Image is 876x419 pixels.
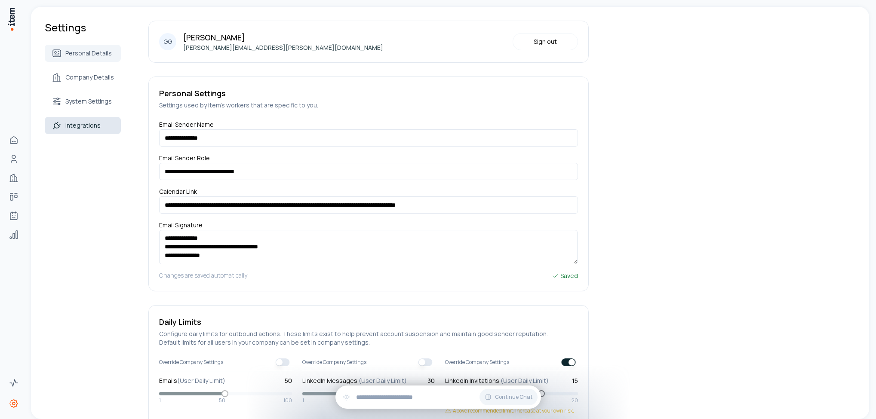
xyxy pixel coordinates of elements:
[572,397,578,404] span: 20
[159,221,203,232] label: Email Signature
[159,271,247,281] h5: Changes are saved automatically
[159,33,176,50] div: GG
[285,376,292,385] span: 50
[45,93,121,110] a: System Settings
[159,154,210,165] label: Email Sender Role
[159,376,225,385] label: Emails
[159,359,223,366] span: Override Company Settings
[45,117,121,134] a: Integrations
[5,150,22,168] a: People
[501,376,549,385] span: (User Daily Limit)
[445,376,549,385] label: LinkedIn Invitations
[302,359,366,366] span: Override Company Settings
[159,187,197,199] label: Calendar Link
[45,21,121,34] h1: Settings
[159,101,578,110] h5: Settings used by item's workers that are specific to you.
[65,49,112,58] span: Personal Details
[302,397,304,404] span: 1
[159,397,161,404] span: 1
[219,397,225,404] span: 50
[479,389,538,405] button: Continue Chat
[183,31,383,43] p: [PERSON_NAME]
[427,376,435,385] span: 30
[572,376,578,385] span: 15
[445,359,509,366] span: Override Company Settings
[159,120,214,132] label: Email Sender Name
[283,397,292,404] span: 100
[359,376,407,385] span: (User Daily Limit)
[177,376,225,385] span: (User Daily Limit)
[159,330,578,347] h5: Configure daily limits for outbound actions. These limits exist to help prevent account suspensio...
[5,226,22,243] a: Analytics
[45,69,121,86] a: Company Details
[5,207,22,224] a: Agents
[5,395,22,412] a: Settings
[5,374,22,391] a: Activity
[552,271,578,281] div: Saved
[159,87,578,99] h5: Personal Settings
[45,45,121,62] a: Personal Details
[5,132,22,149] a: Home
[183,43,383,52] p: [PERSON_NAME][EMAIL_ADDRESS][PERSON_NAME][DOMAIN_NAME]
[513,33,578,50] button: Sign out
[5,169,22,187] a: Companies
[7,7,15,31] img: Item Brain Logo
[65,73,114,82] span: Company Details
[5,188,22,205] a: Deals
[335,385,541,409] div: Continue Chat
[453,407,574,414] span: Above recommended limit. Increase at your own risk.
[495,394,532,401] span: Continue Chat
[159,316,578,328] h5: Daily Limits
[302,376,407,385] label: LinkedIn Messages
[65,97,112,106] span: System Settings
[65,121,101,130] span: Integrations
